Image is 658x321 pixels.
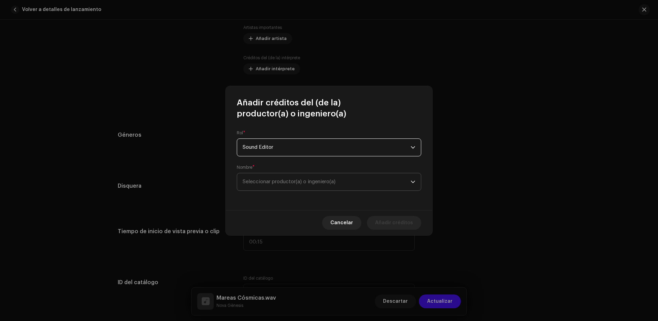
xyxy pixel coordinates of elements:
div: dropdown trigger [411,139,415,156]
button: Cancelar [322,216,361,230]
span: Añadir créditos [375,216,413,230]
div: dropdown trigger [411,173,415,190]
label: Rol [237,130,245,136]
button: Añadir créditos [367,216,421,230]
span: Sound Editor [243,139,411,156]
span: Seleccionar productor(a) o ingeniero(a) [243,173,411,190]
label: Nombre [237,165,255,170]
span: Cancelar [330,216,353,230]
span: Añadir créditos del (de la) productor(a) o ingeniero(a) [237,97,421,119]
span: Seleccionar productor(a) o ingeniero(a) [243,179,336,184]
